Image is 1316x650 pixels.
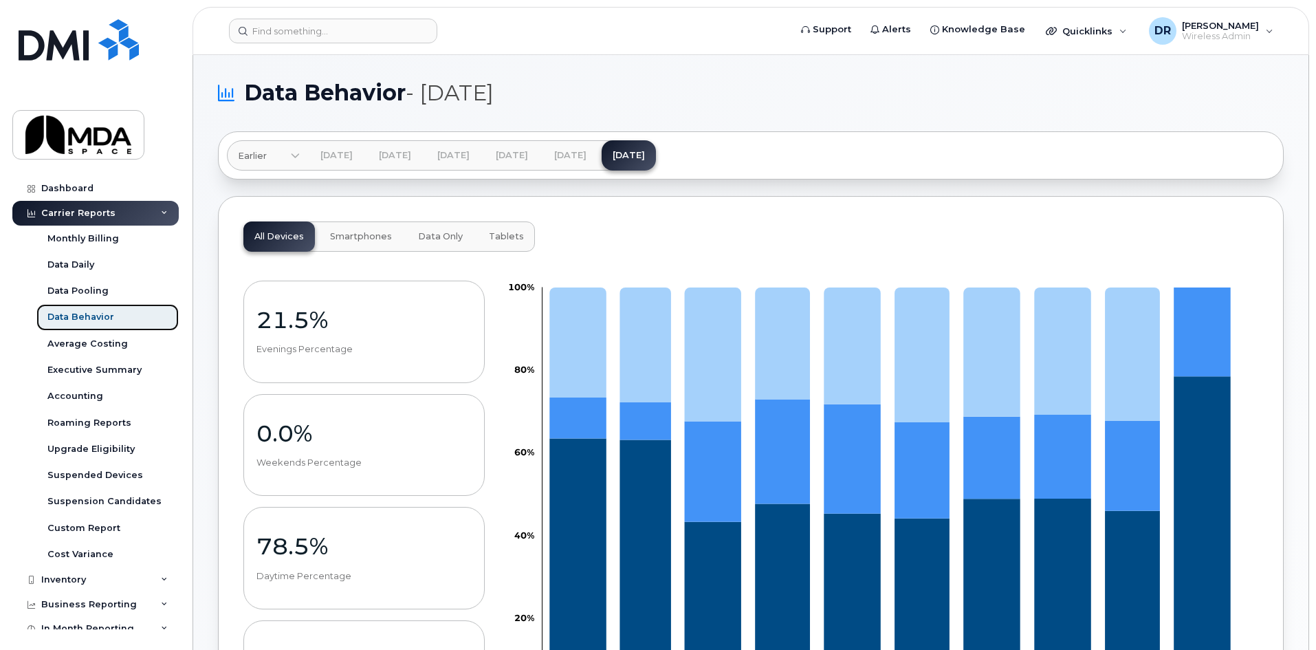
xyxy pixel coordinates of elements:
[256,457,472,469] p: Weekends Percentage
[330,231,392,242] span: Smartphones
[244,80,494,107] span: Data Behavior
[514,530,534,541] tspan: 40%
[489,231,524,242] span: Tablets
[256,421,472,446] p: 0.0%
[514,612,534,623] tspan: 20%
[543,140,597,171] a: [DATE]
[256,534,472,559] p: 78.5%
[514,447,534,458] tspan: 60%
[227,140,300,171] a: Earlier
[514,364,534,375] tspan: 80%
[1256,590,1306,640] iframe: Messenger Launcher
[549,288,1230,522] g: Evenings Percentage
[368,140,422,171] a: [DATE]
[485,140,539,171] a: [DATE]
[238,149,267,162] span: Earlier
[418,231,463,242] span: Data Only
[256,570,472,583] p: Daytime Percentage
[256,343,472,356] p: Evenings Percentage
[309,140,364,171] a: [DATE]
[508,281,534,292] tspan: 100%
[256,307,472,332] p: 21.5%
[602,140,656,171] a: [DATE]
[426,140,481,171] a: [DATE]
[406,80,494,106] span: - [DATE]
